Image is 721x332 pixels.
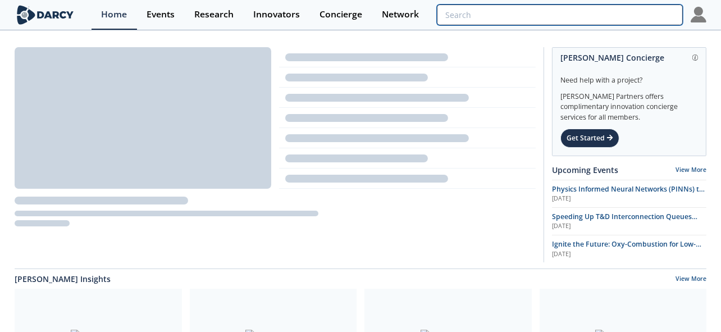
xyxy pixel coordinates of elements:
div: Research [194,10,234,19]
div: [PERSON_NAME] Concierge [560,48,698,67]
img: Profile [691,7,706,22]
a: Upcoming Events [552,164,618,176]
a: Physics Informed Neural Networks (PINNs) to Accelerate Subsurface Scenario Analysis [DATE] [552,184,706,203]
a: View More [676,275,706,285]
span: Physics Informed Neural Networks (PINNs) to Accelerate Subsurface Scenario Analysis [552,184,705,204]
div: [PERSON_NAME] Partners offers complimentary innovation concierge services for all members. [560,85,698,122]
div: [DATE] [552,194,706,203]
a: [PERSON_NAME] Insights [15,273,111,285]
img: information.svg [692,54,699,61]
a: View More [676,166,706,174]
div: Innovators [253,10,300,19]
div: Network [382,10,419,19]
span: Ignite the Future: Oxy-Combustion for Low-Carbon Power [552,239,701,259]
div: Need help with a project? [560,67,698,85]
div: Get Started [560,129,619,148]
div: Concierge [320,10,362,19]
a: Speeding Up T&D Interconnection Queues with Enhanced Software Solutions [DATE] [552,212,706,231]
div: Home [101,10,127,19]
iframe: chat widget [674,287,710,321]
div: [DATE] [552,250,706,259]
div: [DATE] [552,222,706,231]
span: Speeding Up T&D Interconnection Queues with Enhanced Software Solutions [552,212,697,231]
a: Ignite the Future: Oxy-Combustion for Low-Carbon Power [DATE] [552,239,706,258]
div: Events [147,10,175,19]
img: logo-wide.svg [15,5,76,25]
input: Advanced Search [437,4,683,25]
